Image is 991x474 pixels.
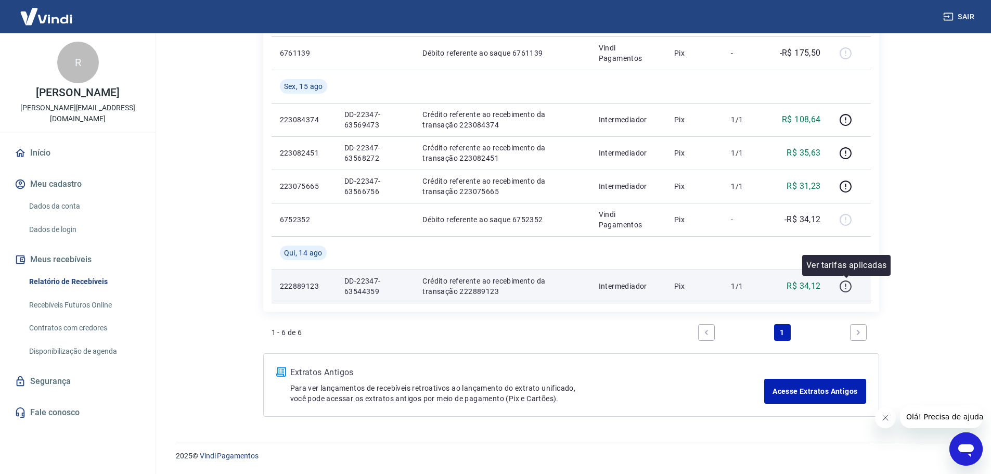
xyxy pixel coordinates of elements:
p: Para ver lançamentos de recebíveis retroativos ao lançamento do extrato unificado, você pode aces... [290,383,765,404]
ul: Pagination [694,320,871,345]
p: Intermediador [599,148,658,158]
div: R [57,42,99,83]
p: 1/1 [731,181,762,191]
p: 222889123 [280,281,328,291]
span: Sex, 15 ago [284,81,323,92]
img: Vindi [12,1,80,32]
a: Page 1 is your current page [774,324,791,341]
iframe: Fechar mensagem [875,407,896,428]
p: Débito referente ao saque 6761139 [422,48,582,58]
p: R$ 34,12 [787,280,820,292]
p: Pix [674,181,715,191]
p: Vindi Pagamentos [599,209,658,230]
p: Pix [674,148,715,158]
a: Disponibilização de agenda [25,341,143,362]
img: ícone [276,367,286,377]
p: Intermediador [599,281,658,291]
p: R$ 31,23 [787,180,820,193]
span: Qui, 14 ago [284,248,323,258]
p: Crédito referente ao recebimento da transação 222889123 [422,276,582,297]
p: 6752352 [280,214,328,225]
p: Ver tarifas aplicadas [806,259,886,272]
p: 1/1 [731,114,762,125]
button: Meu cadastro [12,173,143,196]
p: DD-22347-63569473 [344,109,406,130]
span: Olá! Precisa de ajuda? [6,7,87,16]
p: 6761139 [280,48,328,58]
p: 223082451 [280,148,328,158]
p: Pix [674,48,715,58]
p: 1/1 [731,281,762,291]
p: -R$ 175,50 [780,47,821,59]
a: Contratos com credores [25,317,143,339]
p: Pix [674,114,715,125]
iframe: Botão para abrir a janela de mensagens [949,432,983,466]
a: Acesse Extratos Antigos [764,379,866,404]
button: Meus recebíveis [12,248,143,271]
iframe: Mensagem da empresa [900,405,983,428]
a: Dados de login [25,219,143,240]
p: Débito referente ao saque 6752352 [422,214,582,225]
p: Pix [674,281,715,291]
p: DD-22347-63566756 [344,176,406,197]
p: [PERSON_NAME] [36,87,119,98]
p: Crédito referente ao recebimento da transação 223084374 [422,109,582,130]
a: Dados da conta [25,196,143,217]
p: [PERSON_NAME][EMAIL_ADDRESS][DOMAIN_NAME] [8,103,147,124]
p: Crédito referente ao recebimento da transação 223082451 [422,143,582,163]
p: 1/1 [731,148,762,158]
p: Intermediador [599,114,658,125]
p: Intermediador [599,181,658,191]
p: DD-22347-63568272 [344,143,406,163]
a: Início [12,142,143,164]
a: Fale conosco [12,401,143,424]
p: 2025 © [176,451,966,462]
p: R$ 35,63 [787,147,820,159]
p: 1 - 6 de 6 [272,327,302,338]
a: Relatório de Recebíveis [25,271,143,292]
p: Extratos Antigos [290,366,765,379]
p: DD-22347-63544359 [344,276,406,297]
a: Vindi Pagamentos [200,452,259,460]
p: 223084374 [280,114,328,125]
button: Sair [941,7,979,27]
p: -R$ 34,12 [784,213,821,226]
p: - [731,48,762,58]
a: Segurança [12,370,143,393]
p: 223075665 [280,181,328,191]
a: Recebíveis Futuros Online [25,294,143,316]
p: Pix [674,214,715,225]
p: Vindi Pagamentos [599,43,658,63]
a: Previous page [698,324,715,341]
p: - [731,214,762,225]
p: R$ 108,64 [782,113,821,126]
p: Crédito referente ao recebimento da transação 223075665 [422,176,582,197]
a: Next page [850,324,867,341]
